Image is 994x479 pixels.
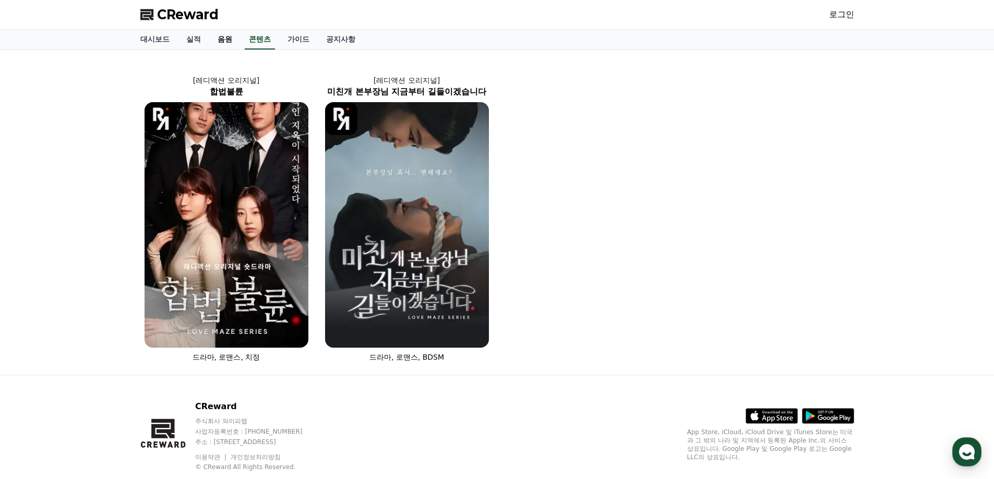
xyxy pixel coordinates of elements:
img: [object Object] Logo [325,102,358,135]
a: 공지사항 [318,30,364,50]
a: 홈 [3,330,69,357]
p: 사업자등록번호 : [PHONE_NUMBER] [195,427,322,436]
p: CReward [195,400,322,413]
a: 설정 [135,330,200,357]
a: 가이드 [279,30,318,50]
h2: 합법불륜 [136,85,317,98]
a: [레디액션 오리지널] 합법불륜 합법불륜 [object Object] Logo 드라마, 로맨스, 치정 [136,67,317,371]
a: 콘텐츠 [245,30,275,50]
img: 합법불륜 [145,102,308,348]
a: 대화 [69,330,135,357]
p: 주소 : [STREET_ADDRESS] [195,438,322,446]
span: 홈 [33,346,39,354]
span: CReward [157,6,219,23]
span: 드라마, 로맨스, 치정 [193,353,260,361]
p: App Store, iCloud, iCloud Drive 및 iTunes Store는 미국과 그 밖의 나라 및 지역에서 등록된 Apple Inc.의 서비스 상표입니다. Goo... [687,428,854,461]
a: 실적 [178,30,209,50]
img: 미친개 본부장님 지금부터 길들이겠습니다 [325,102,489,348]
span: 설정 [161,346,174,354]
span: 드라마, 로맨스, BDSM [369,353,444,361]
p: 주식회사 와이피랩 [195,417,322,425]
p: [레디액션 오리지널] [136,75,317,85]
h2: 미친개 본부장님 지금부터 길들이겠습니다 [317,85,497,98]
img: [object Object] Logo [145,102,177,135]
a: 이용약관 [195,453,228,461]
a: [레디액션 오리지널] 미친개 본부장님 지금부터 길들이겠습니다 미친개 본부장님 지금부터 길들이겠습니다 [object Object] Logo 드라마, 로맨스, BDSM [317,67,497,371]
p: [레디액션 오리지널] [317,75,497,85]
span: 대화 [95,347,108,355]
a: 개인정보처리방침 [231,453,281,461]
a: CReward [140,6,219,23]
a: 음원 [209,30,241,50]
p: © CReward All Rights Reserved. [195,463,322,471]
a: 로그인 [829,8,854,21]
a: 대시보드 [132,30,178,50]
